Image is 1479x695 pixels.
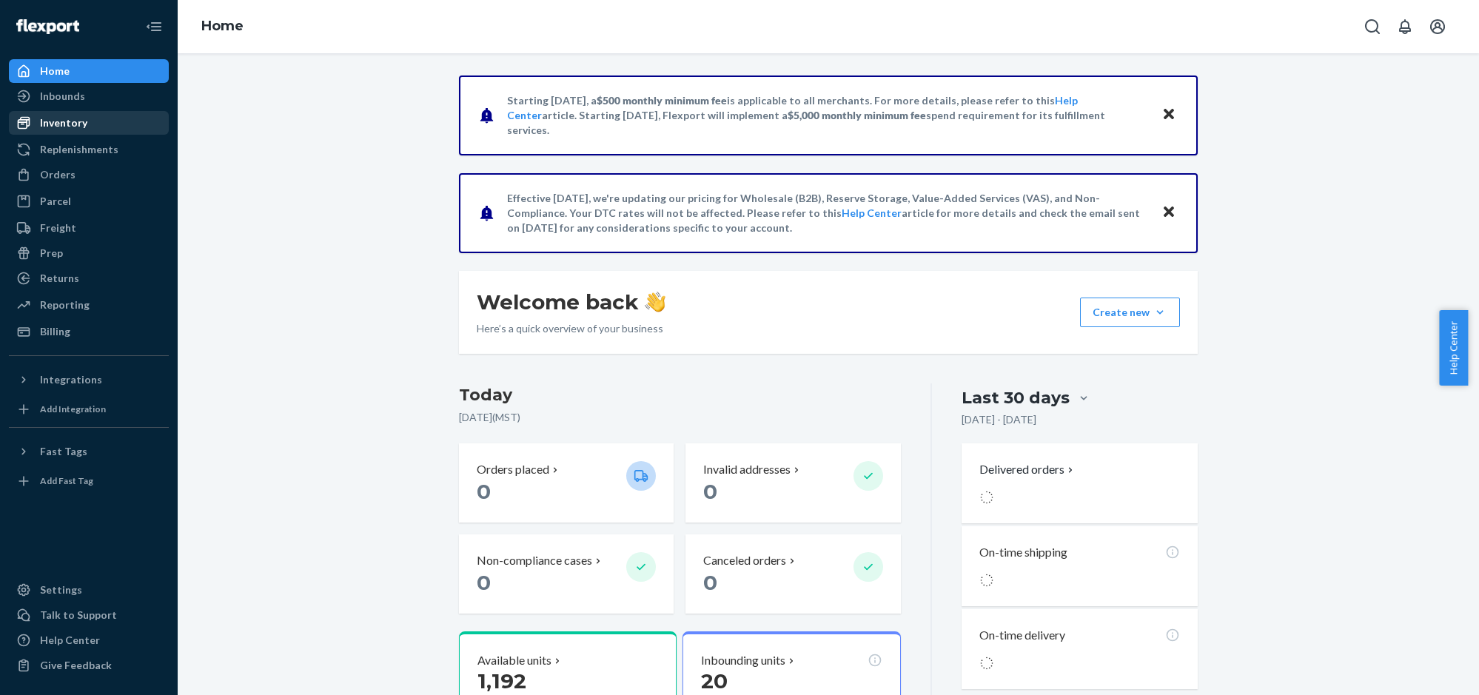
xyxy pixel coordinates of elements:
button: Give Feedback [9,654,169,677]
button: Delivered orders [979,461,1076,478]
div: Give Feedback [40,658,112,673]
div: Add Fast Tag [40,474,93,487]
div: Prep [40,246,63,261]
div: Returns [40,271,79,286]
p: [DATE] - [DATE] [962,412,1036,427]
button: Close [1159,202,1178,224]
a: Parcel [9,189,169,213]
p: On-time shipping [979,544,1067,561]
a: Replenishments [9,138,169,161]
button: Talk to Support [9,603,169,627]
button: Close [1159,104,1178,126]
div: Reporting [40,298,90,312]
p: [DATE] ( MST ) [459,410,901,425]
div: Last 30 days [962,386,1070,409]
div: Talk to Support [40,608,117,622]
div: Replenishments [40,142,118,157]
a: Home [201,18,244,34]
p: Canceled orders [703,552,786,569]
span: 1,192 [477,668,526,694]
button: Integrations [9,368,169,392]
p: Effective [DATE], we're updating our pricing for Wholesale (B2B), Reserve Storage, Value-Added Se... [507,191,1147,235]
button: Create new [1080,298,1180,327]
button: Open Search Box [1358,12,1387,41]
button: Non-compliance cases 0 [459,534,674,614]
a: Settings [9,578,169,602]
a: Inbounds [9,84,169,108]
span: 0 [703,479,717,504]
p: Available units [477,652,551,669]
p: Non-compliance cases [477,552,592,569]
button: Fast Tags [9,440,169,463]
a: Freight [9,216,169,240]
a: Returns [9,266,169,290]
div: Home [40,64,70,78]
div: Fast Tags [40,444,87,459]
div: Freight [40,221,76,235]
div: Integrations [40,372,102,387]
p: On-time delivery [979,627,1065,644]
img: hand-wave emoji [645,292,665,312]
a: Reporting [9,293,169,317]
a: Add Fast Tag [9,469,169,493]
div: Settings [40,582,82,597]
p: Invalid addresses [703,461,791,478]
span: 0 [703,570,717,595]
h1: Welcome back [477,289,665,315]
a: Home [9,59,169,83]
a: Add Integration [9,397,169,421]
ol: breadcrumbs [190,5,255,48]
a: Billing [9,320,169,343]
div: Add Integration [40,403,106,415]
div: Orders [40,167,76,182]
span: 0 [477,570,491,595]
p: Here’s a quick overview of your business [477,321,665,336]
div: Inbounds [40,89,85,104]
button: Close Navigation [139,12,169,41]
span: $5,000 monthly minimum fee [788,109,926,121]
button: Open notifications [1390,12,1420,41]
img: Flexport logo [16,19,79,34]
span: $500 monthly minimum fee [597,94,727,107]
button: Canceled orders 0 [685,534,900,614]
a: Inventory [9,111,169,135]
span: 20 [701,668,728,694]
a: Orders [9,163,169,187]
div: Parcel [40,194,71,209]
button: Invalid addresses 0 [685,443,900,523]
div: Inventory [40,115,87,130]
div: Help Center [40,633,100,648]
button: Orders placed 0 [459,443,674,523]
button: Open account menu [1423,12,1452,41]
p: Inbounding units [701,652,785,669]
a: Prep [9,241,169,265]
a: Help Center [842,207,902,219]
p: Starting [DATE], a is applicable to all merchants. For more details, please refer to this article... [507,93,1147,138]
span: 0 [477,479,491,504]
a: Help Center [9,628,169,652]
p: Orders placed [477,461,549,478]
h3: Today [459,383,901,407]
div: Billing [40,324,70,339]
button: Help Center [1439,310,1468,386]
